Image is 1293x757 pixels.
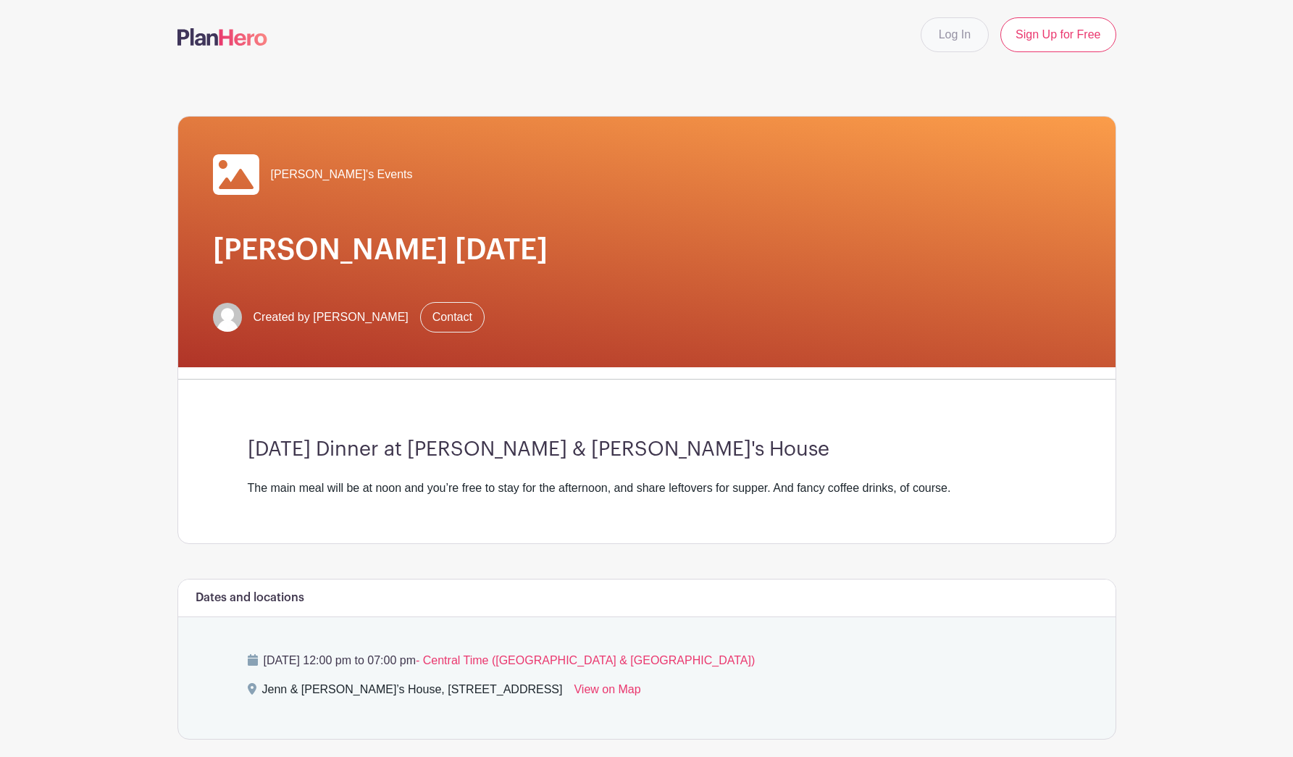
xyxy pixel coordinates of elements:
[248,438,1046,462] h3: [DATE] Dinner at [PERSON_NAME] & [PERSON_NAME]'s House
[254,309,409,326] span: Created by [PERSON_NAME]
[420,302,485,333] a: Contact
[248,480,1046,497] div: The main meal will be at noon and you’re free to stay for the afternoon, and share leftovers for ...
[416,654,755,666] span: - Central Time ([GEOGRAPHIC_DATA] & [GEOGRAPHIC_DATA])
[248,652,1046,669] p: [DATE] 12:00 pm to 07:00 pm
[921,17,989,52] a: Log In
[574,681,640,704] a: View on Map
[213,233,1081,267] h1: [PERSON_NAME] [DATE]
[177,28,267,46] img: logo-507f7623f17ff9eddc593b1ce0a138ce2505c220e1c5a4e2b4648c50719b7d32.svg
[196,591,304,605] h6: Dates and locations
[262,681,563,704] div: Jenn & [PERSON_NAME]’s House, [STREET_ADDRESS]
[271,166,413,183] span: [PERSON_NAME]'s Events
[213,303,242,332] img: default-ce2991bfa6775e67f084385cd625a349d9dcbb7a52a09fb2fda1e96e2d18dcdb.png
[1000,17,1116,52] a: Sign Up for Free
